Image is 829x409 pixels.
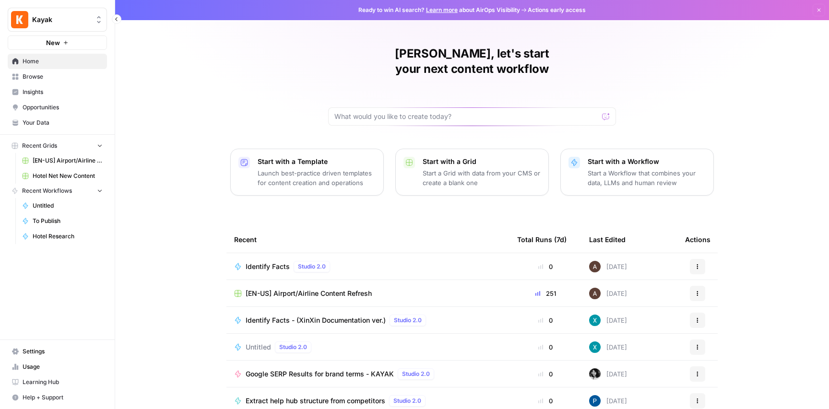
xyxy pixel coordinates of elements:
[589,226,626,253] div: Last Edited
[393,397,421,405] span: Studio 2.0
[517,396,574,406] div: 0
[23,118,103,127] span: Your Data
[33,201,103,210] span: Untitled
[8,84,107,100] a: Insights
[589,368,627,380] div: [DATE]
[230,149,384,196] button: Start with a TemplateLaunch best-practice driven templates for content creation and operations
[517,342,574,352] div: 0
[395,149,549,196] button: Start with a GridStart a Grid with data from your CMS or create a blank one
[8,115,107,130] a: Your Data
[560,149,714,196] button: Start with a WorkflowStart a Workflow that combines your data, LLMs and human review
[589,261,601,272] img: wtbmvrjo3qvncyiyitl6zoukl9gz
[18,213,107,229] a: To Publish
[32,15,90,24] span: Kayak
[589,288,627,299] div: [DATE]
[589,395,601,407] img: pl7e58t6qlk7gfgh2zr3oyga3gis
[8,35,107,50] button: New
[8,139,107,153] button: Recent Grids
[8,100,107,115] a: Opportunities
[234,341,502,353] a: UntitledStudio 2.0
[246,369,394,379] span: Google SERP Results for brand terms - KAYAK
[298,262,326,271] span: Studio 2.0
[22,141,57,150] span: Recent Grids
[234,368,502,380] a: Google SERP Results for brand terms - KAYAKStudio 2.0
[589,368,601,380] img: 0w16hsb9dp3affd7irj0qqs67ma2
[589,315,601,326] img: tf8m3lbdz5s5mg7smat3jk4ma2w2
[23,88,103,96] span: Insights
[33,217,103,225] span: To Publish
[246,396,385,406] span: Extract help hub structure from competitors
[685,226,711,253] div: Actions
[588,157,706,166] p: Start with a Workflow
[358,6,520,14] span: Ready to win AI search? about AirOps Visibility
[423,168,541,187] p: Start a Grid with data from your CMS or create a blank one
[33,172,103,180] span: Hotel Net New Content
[279,343,307,351] span: Studio 2.0
[8,359,107,374] a: Usage
[23,393,103,402] span: Help + Support
[246,316,386,325] span: Identify Facts - (XinXin Documentation ver.)
[517,226,567,253] div: Total Runs (7d)
[234,226,502,253] div: Recent
[46,38,60,47] span: New
[246,289,372,298] span: [EN-US] Airport/Airline Content Refresh
[589,261,627,272] div: [DATE]
[517,289,574,298] div: 251
[328,46,616,77] h1: [PERSON_NAME], let's start your next content workflow
[517,369,574,379] div: 0
[11,11,28,28] img: Kayak Logo
[402,370,430,378] span: Studio 2.0
[8,344,107,359] a: Settings
[426,6,458,13] a: Learn more
[23,57,103,66] span: Home
[234,395,502,407] a: Extract help hub structure from competitorsStudio 2.0
[18,198,107,213] a: Untitled
[517,316,574,325] div: 0
[246,262,290,271] span: Identify Facts
[8,54,107,69] a: Home
[8,374,107,390] a: Learning Hub
[33,156,103,165] span: [EN-US] Airport/Airline Content Refresh
[528,6,586,14] span: Actions early access
[258,157,376,166] p: Start with a Template
[246,342,271,352] span: Untitled
[258,168,376,187] p: Launch best-practice driven templates for content creation and operations
[8,184,107,198] button: Recent Workflows
[234,315,502,326] a: Identify Facts - (XinXin Documentation ver.)Studio 2.0
[234,261,502,272] a: Identify FactsStudio 2.0
[394,316,422,325] span: Studio 2.0
[18,153,107,168] a: [EN-US] Airport/Airline Content Refresh
[589,395,627,407] div: [DATE]
[23,103,103,112] span: Opportunities
[8,390,107,405] button: Help + Support
[22,187,72,195] span: Recent Workflows
[589,341,601,353] img: tf8m3lbdz5s5mg7smat3jk4ma2w2
[18,168,107,184] a: Hotel Net New Content
[23,362,103,371] span: Usage
[18,229,107,244] a: Hotel Research
[8,8,107,32] button: Workspace: Kayak
[33,232,103,241] span: Hotel Research
[23,347,103,356] span: Settings
[589,288,601,299] img: wtbmvrjo3qvncyiyitl6zoukl9gz
[589,341,627,353] div: [DATE]
[8,69,107,84] a: Browse
[588,168,706,187] p: Start a Workflow that combines your data, LLMs and human review
[23,378,103,386] span: Learning Hub
[423,157,541,166] p: Start with a Grid
[589,315,627,326] div: [DATE]
[517,262,574,271] div: 0
[334,112,598,121] input: What would you like to create today?
[23,72,103,81] span: Browse
[234,289,502,298] a: [EN-US] Airport/Airline Content Refresh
